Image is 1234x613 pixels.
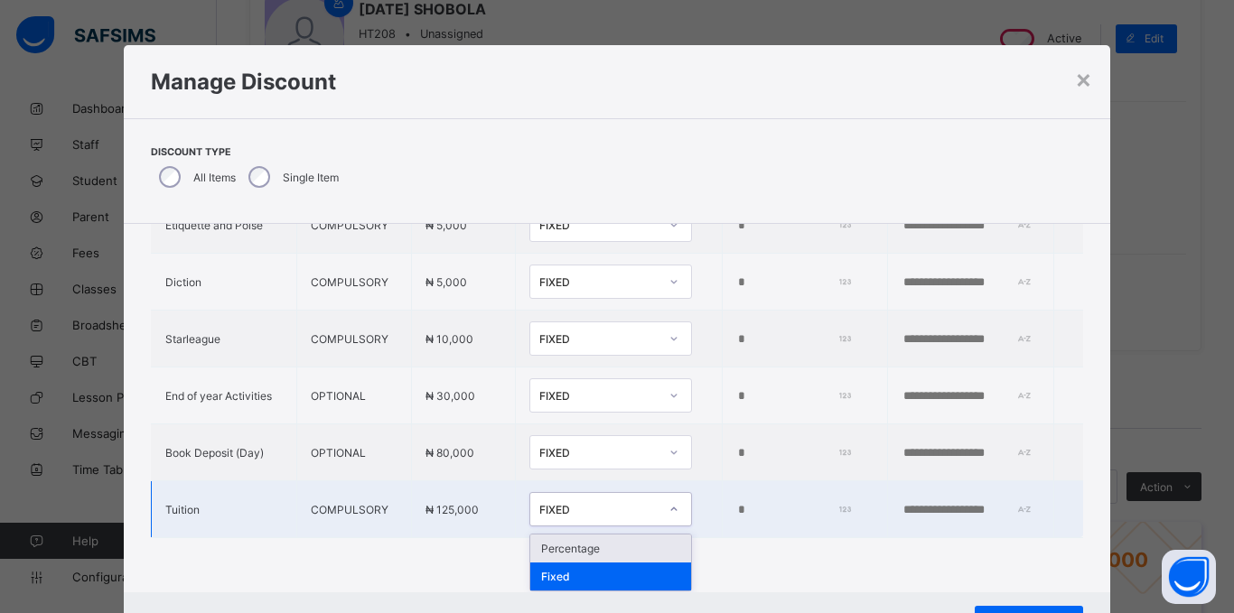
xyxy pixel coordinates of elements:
div: Fixed [530,562,691,590]
td: Etiquette and Poise [151,197,297,254]
div: × [1075,63,1092,94]
td: End of year Activities [151,367,297,424]
td: COMPULSORY [297,197,412,254]
div: FIXED [539,503,659,516]
label: Single Item [283,171,339,184]
td: COMPULSORY [297,481,412,538]
td: Starleague [151,311,297,367]
div: FIXED [539,389,659,403]
span: ₦ 5,000 [425,275,467,289]
td: Tuition [151,481,297,538]
span: ₦ 125,000 [425,503,479,516]
td: OPTIONAL [297,367,412,424]
td: COMPULSORY [297,311,412,367]
div: FIXED [539,446,659,460]
h1: Manage Discount [151,69,1084,95]
label: All Items [193,171,236,184]
span: ₦ 10,000 [425,332,473,346]
span: ₦ 30,000 [425,389,475,403]
span: Discount Type [151,146,343,158]
span: ₦ 80,000 [425,446,474,460]
span: ₦ 5,000 [425,218,467,232]
div: FIXED [539,332,659,346]
td: OPTIONAL [297,424,412,481]
button: Open asap [1162,550,1216,604]
td: Book Deposit (Day) [151,424,297,481]
div: FIXED [539,275,659,289]
div: FIXED [539,218,659,232]
div: Percentage [530,534,691,562]
td: COMPULSORY [297,254,412,311]
td: Diction [151,254,297,311]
